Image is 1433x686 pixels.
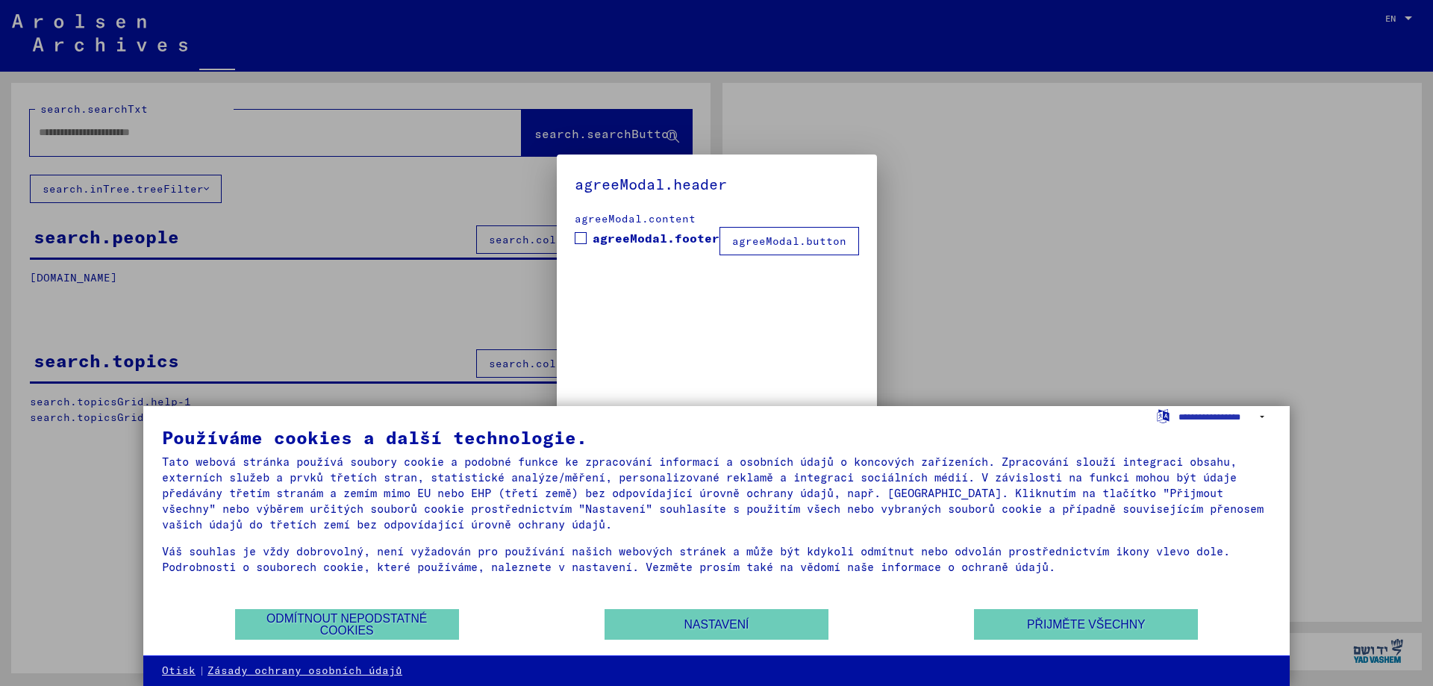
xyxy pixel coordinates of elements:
button: Odmítnout nepodstatné cookies [235,609,459,640]
button: Přijměte všechny [974,609,1198,640]
div: Váš souhlas je vždy dobrovolný, není vyžadován pro používání našich webových stránek a může být k... [162,543,1271,575]
h5: agreeModal.header [575,172,859,196]
a: Otisk [162,664,196,679]
a: Zásady ochrany osobních údajů [207,664,402,679]
button: Nastavení [605,609,828,640]
div: agreeModal.content [575,211,859,227]
div: Tato webová stránka používá soubory cookie a podobné funkce ke zpracování informací a osobních úd... [162,454,1271,532]
div: Používáme cookies a další technologie. [162,428,1271,446]
span: agreeModal.footer [593,229,719,247]
button: agreeModal.button [719,227,859,255]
